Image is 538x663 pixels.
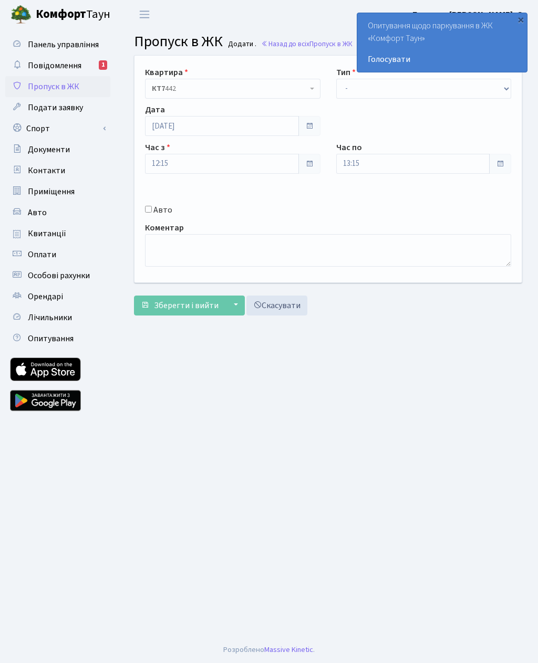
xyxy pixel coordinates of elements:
[357,13,527,72] div: Опитування щодо паркування в ЖК «Комфорт Таун»
[515,14,526,25] div: ×
[5,244,110,265] a: Оплати
[145,79,320,99] span: <b>КТ7</b>&nbsp;&nbsp;&nbsp;442
[5,97,110,118] a: Подати заявку
[261,39,353,49] a: Назад до всіхПропуск в ЖК
[131,6,158,23] button: Переключити навігацію
[36,6,110,24] span: Таун
[5,76,110,97] a: Пропуск в ЖК
[153,204,172,216] label: Авто
[5,286,110,307] a: Орендарі
[145,141,170,154] label: Час з
[36,6,86,23] b: Комфорт
[226,40,256,49] small: Додати .
[28,144,70,155] span: Документи
[28,249,56,260] span: Оплати
[152,83,307,94] span: <b>КТ7</b>&nbsp;&nbsp;&nbsp;442
[28,81,79,92] span: Пропуск в ЖК
[28,312,72,323] span: Лічильники
[28,60,81,71] span: Повідомлення
[28,186,75,197] span: Приміщення
[28,39,99,50] span: Панель управління
[145,66,188,79] label: Квартира
[145,222,184,234] label: Коментар
[99,60,107,70] div: 1
[134,296,225,315] button: Зберегти і вийти
[309,39,353,49] span: Пропуск в ЖК
[28,102,83,113] span: Подати заявку
[5,139,110,160] a: Документи
[28,207,47,218] span: Авто
[152,83,165,94] b: КТ7
[264,644,313,655] a: Massive Kinetic
[5,265,110,286] a: Особові рахунки
[5,181,110,202] a: Приміщення
[154,300,219,311] span: Зберегти і вийти
[134,31,223,52] span: Пропуск в ЖК
[223,644,315,656] div: Розроблено .
[5,34,110,55] a: Панель управління
[28,165,65,176] span: Контакти
[5,160,110,181] a: Контакти
[5,55,110,76] a: Повідомлення1
[28,291,63,302] span: Орендарі
[5,328,110,349] a: Опитування
[368,53,516,66] a: Голосувати
[5,307,110,328] a: Лічильники
[5,223,110,244] a: Квитанції
[246,296,307,315] a: Скасувати
[28,228,66,239] span: Квитанції
[28,333,74,344] span: Опитування
[28,270,90,281] span: Особові рахунки
[11,4,32,25] img: logo.png
[5,118,110,139] a: Спорт
[5,202,110,223] a: Авто
[145,103,165,116] label: Дата
[412,9,525,20] b: Блєдних [PERSON_NAME]. О.
[336,141,362,154] label: Час по
[412,8,525,21] a: Блєдних [PERSON_NAME]. О.
[336,66,356,79] label: Тип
